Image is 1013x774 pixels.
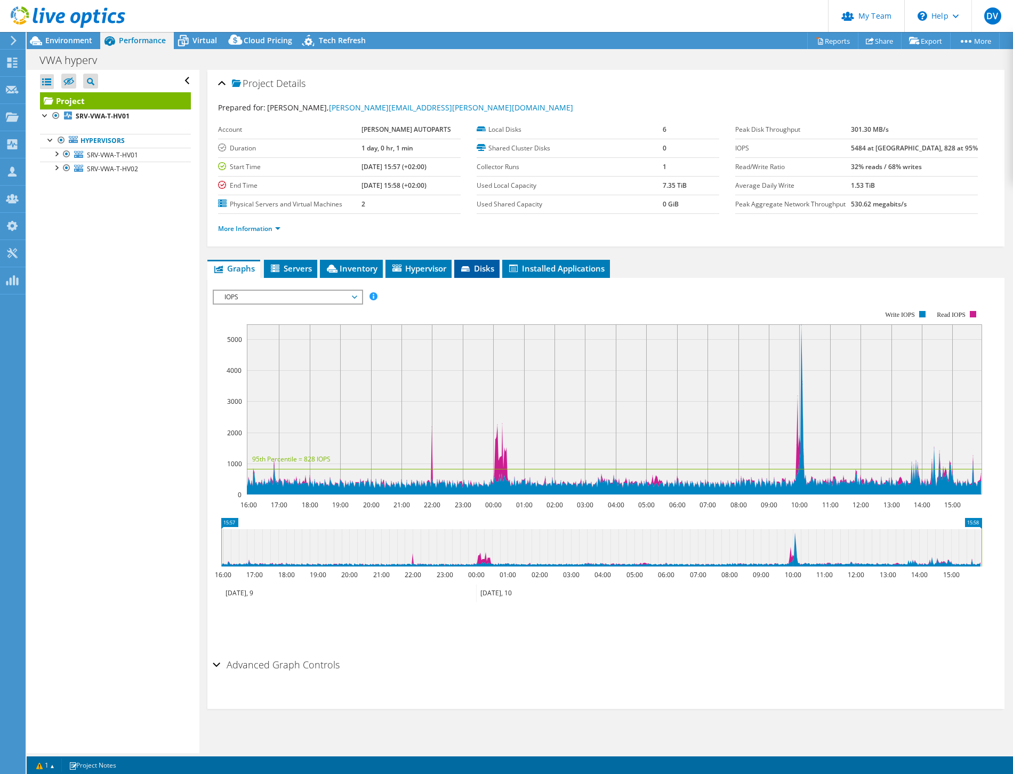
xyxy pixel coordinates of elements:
[227,366,242,375] text: 4000
[270,500,287,509] text: 17:00
[87,150,138,159] span: SRV-VWA-T-HV01
[227,428,242,437] text: 2000
[40,148,191,162] a: SRV-VWA-T-HV01
[361,162,427,171] b: [DATE] 15:57 (+02:00)
[822,500,838,509] text: 11:00
[984,7,1001,25] span: DV
[730,500,746,509] text: 08:00
[218,199,361,210] label: Physical Servers and Virtual Machines
[735,180,851,191] label: Average Daily Write
[319,35,366,45] span: Tech Refresh
[218,102,266,113] label: Prepared for:
[460,263,494,274] span: Disks
[454,500,471,509] text: 23:00
[901,33,951,49] a: Export
[626,570,642,579] text: 05:00
[531,570,548,579] text: 02:00
[232,78,274,89] span: Project
[477,162,663,172] label: Collector Runs
[40,109,191,123] a: SRV-VWA-T-HV01
[341,570,357,579] text: 20:00
[45,35,92,45] span: Environment
[227,459,242,468] text: 1000
[847,570,864,579] text: 12:00
[562,570,579,579] text: 03:00
[944,500,960,509] text: 15:00
[240,500,256,509] text: 16:00
[267,102,573,113] span: [PERSON_NAME],
[468,570,484,579] text: 00:00
[721,570,737,579] text: 08:00
[29,759,62,772] a: 1
[807,33,858,49] a: Reports
[485,500,501,509] text: 00:00
[883,500,899,509] text: 13:00
[699,500,715,509] text: 07:00
[361,143,413,153] b: 1 day, 0 hr, 1 min
[119,35,166,45] span: Performance
[851,181,875,190] b: 1.53 TiB
[227,397,242,406] text: 3000
[373,570,389,579] text: 21:00
[576,500,593,509] text: 03:00
[244,35,292,45] span: Cloud Pricing
[214,570,231,579] text: 16:00
[246,570,262,579] text: 17:00
[499,570,516,579] text: 01:00
[663,162,666,171] b: 1
[477,180,663,191] label: Used Local Capacity
[607,500,624,509] text: 04:00
[851,125,889,134] b: 301.30 MB/s
[76,111,130,121] b: SRV-VWA-T-HV01
[918,11,927,21] svg: \n
[950,33,1000,49] a: More
[477,143,663,154] label: Shared Cluster Disks
[816,570,832,579] text: 11:00
[391,263,446,274] span: Hypervisor
[689,570,706,579] text: 07:00
[851,200,907,209] b: 530.62 megabits/s
[594,570,610,579] text: 04:00
[791,500,807,509] text: 10:00
[735,162,851,172] label: Read/Write Ratio
[301,500,318,509] text: 18:00
[213,654,340,675] h2: Advanced Graph Controls
[516,500,532,509] text: 01:00
[227,335,242,344] text: 5000
[851,162,922,171] b: 32% reads / 68% writes
[218,224,280,233] a: More Information
[663,143,666,153] b: 0
[404,570,421,579] text: 22:00
[735,199,851,210] label: Peak Aggregate Network Throughput
[361,125,451,134] b: [PERSON_NAME] AUTOPARTS
[276,77,305,90] span: Details
[657,570,674,579] text: 06:00
[332,500,348,509] text: 19:00
[784,570,801,579] text: 10:00
[269,263,312,274] span: Servers
[546,500,562,509] text: 02:00
[329,102,573,113] a: [PERSON_NAME][EMAIL_ADDRESS][PERSON_NAME][DOMAIN_NAME]
[508,263,605,274] span: Installed Applications
[735,124,851,135] label: Peak Disk Throughput
[40,134,191,148] a: Hypervisors
[393,500,409,509] text: 21:00
[192,35,217,45] span: Virtual
[218,162,361,172] label: Start Time
[40,92,191,109] a: Project
[213,263,255,274] span: Graphs
[663,181,687,190] b: 7.35 TiB
[477,199,663,210] label: Used Shared Capacity
[735,143,851,154] label: IOPS
[663,200,679,209] b: 0 GiB
[238,490,242,499] text: 0
[663,125,666,134] b: 6
[885,311,915,318] text: Write IOPS
[911,570,927,579] text: 14:00
[87,164,138,173] span: SRV-VWA-T-HV02
[361,181,427,190] b: [DATE] 15:58 (+02:00)
[61,759,124,772] a: Project Notes
[423,500,440,509] text: 22:00
[219,291,356,304] span: IOPS
[879,570,896,579] text: 13:00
